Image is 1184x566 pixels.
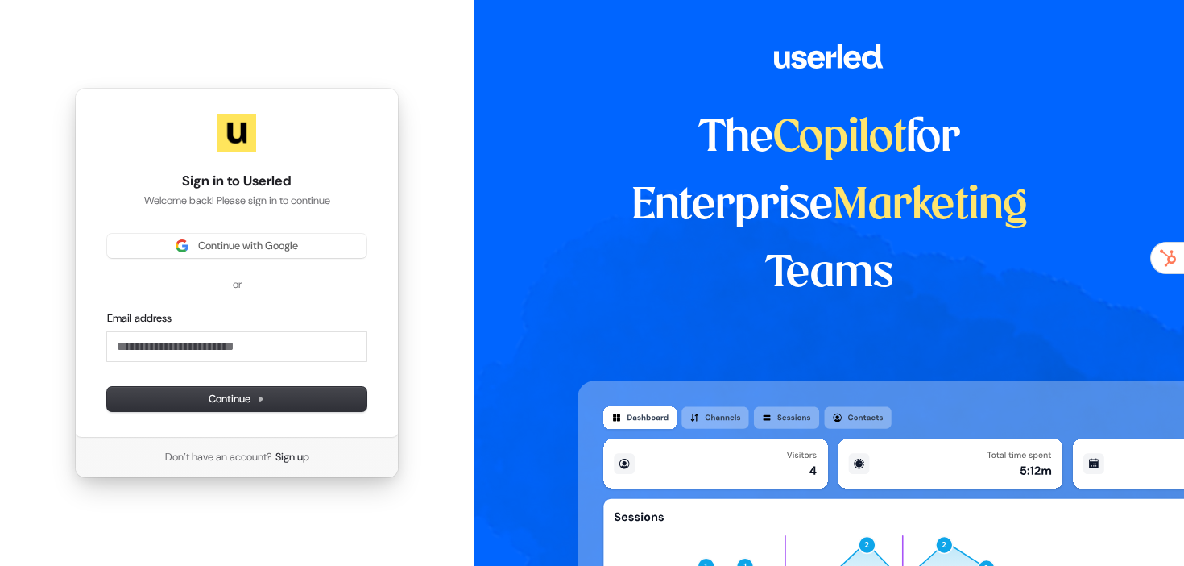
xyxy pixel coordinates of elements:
[275,450,309,464] a: Sign up
[176,239,188,252] img: Sign in with Google
[107,234,366,258] button: Sign in with GoogleContinue with Google
[107,311,172,326] label: Email address
[233,277,242,292] p: or
[165,450,272,464] span: Don’t have an account?
[578,105,1081,308] h1: The for Enterprise Teams
[217,114,256,152] img: Userled
[107,387,366,411] button: Continue
[833,185,1028,227] span: Marketing
[107,172,366,191] h1: Sign in to Userled
[209,392,265,406] span: Continue
[198,239,298,253] span: Continue with Google
[107,194,366,208] p: Welcome back! Please sign in to continue
[773,118,906,160] span: Copilot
